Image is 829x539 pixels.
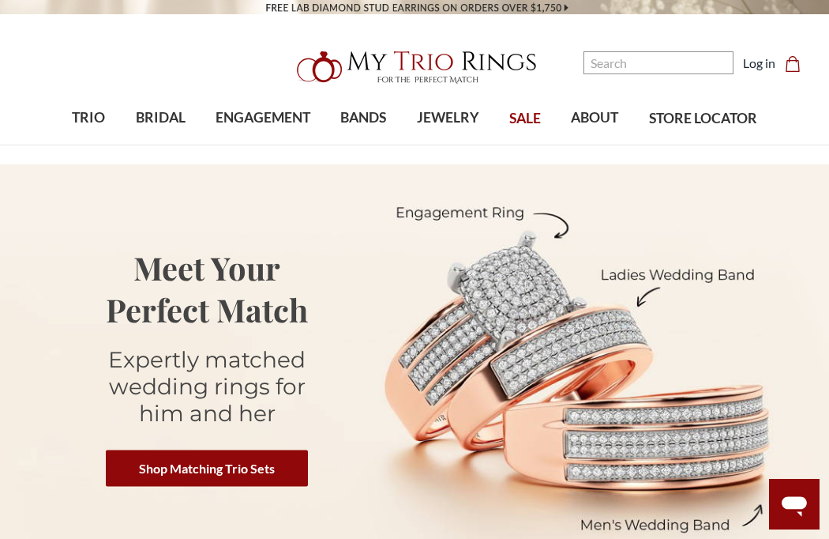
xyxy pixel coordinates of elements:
[785,56,801,72] svg: cart.cart_preview
[743,54,775,73] a: Log in
[417,107,479,128] span: JEWELRY
[402,92,494,144] a: JEWELRY
[556,92,633,144] a: ABOUT
[72,107,105,128] span: TRIO
[634,93,772,145] a: STORE LOCATOR
[57,92,120,144] a: TRIO
[106,450,308,486] a: Shop Matching Trio Sets
[571,107,618,128] span: ABOUT
[136,107,186,128] span: BRIDAL
[494,93,556,145] a: SALE
[340,107,386,128] span: BANDS
[649,108,757,129] span: STORE LOCATOR
[241,42,589,92] a: My Trio Rings
[587,144,602,145] button: submenu toggle
[216,107,310,128] span: ENGAGEMENT
[355,144,371,145] button: submenu toggle
[255,144,271,145] button: submenu toggle
[509,108,541,129] span: SALE
[440,144,456,145] button: submenu toggle
[81,144,96,145] button: submenu toggle
[583,51,733,74] input: Search
[201,92,325,144] a: ENGAGEMENT
[120,92,200,144] a: BRIDAL
[288,42,541,92] img: My Trio Rings
[785,54,810,73] a: Cart with 0 items
[152,144,168,145] button: submenu toggle
[325,92,401,144] a: BANDS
